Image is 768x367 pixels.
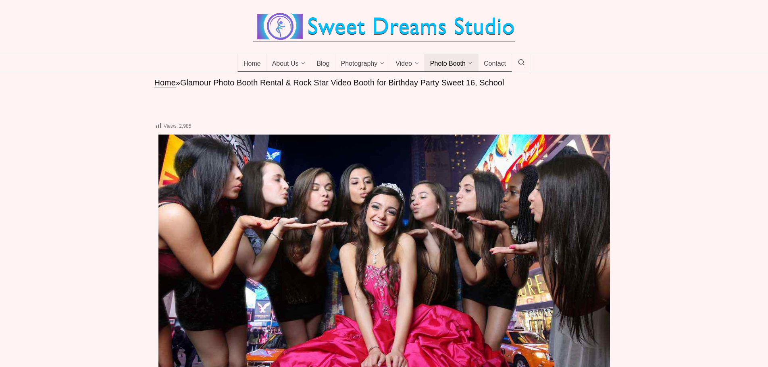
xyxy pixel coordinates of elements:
span: Photo Booth [430,60,466,68]
a: Home [154,78,176,87]
span: Home [244,60,261,68]
span: 2,985 [179,123,191,129]
a: Contact [478,54,512,72]
nav: breadcrumbs [154,77,614,88]
span: Video [395,60,412,68]
a: Photography [335,54,390,72]
img: Best Wedding Event Photography Photo Booth Videography NJ NY [253,12,515,41]
span: Blog [316,60,329,68]
a: Home [237,54,267,72]
a: Video [390,54,425,72]
span: Contact [484,60,506,68]
span: Glamour Photo Booth Rental & Rock Star Video Booth for Birthday Party Sweet 16, School [180,78,504,87]
span: Views: [164,123,178,129]
span: » [176,78,180,87]
a: Photo Booth [425,54,479,72]
span: About Us [272,60,299,68]
span: Photography [341,60,377,68]
a: Blog [311,54,335,72]
a: About Us [266,54,312,72]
